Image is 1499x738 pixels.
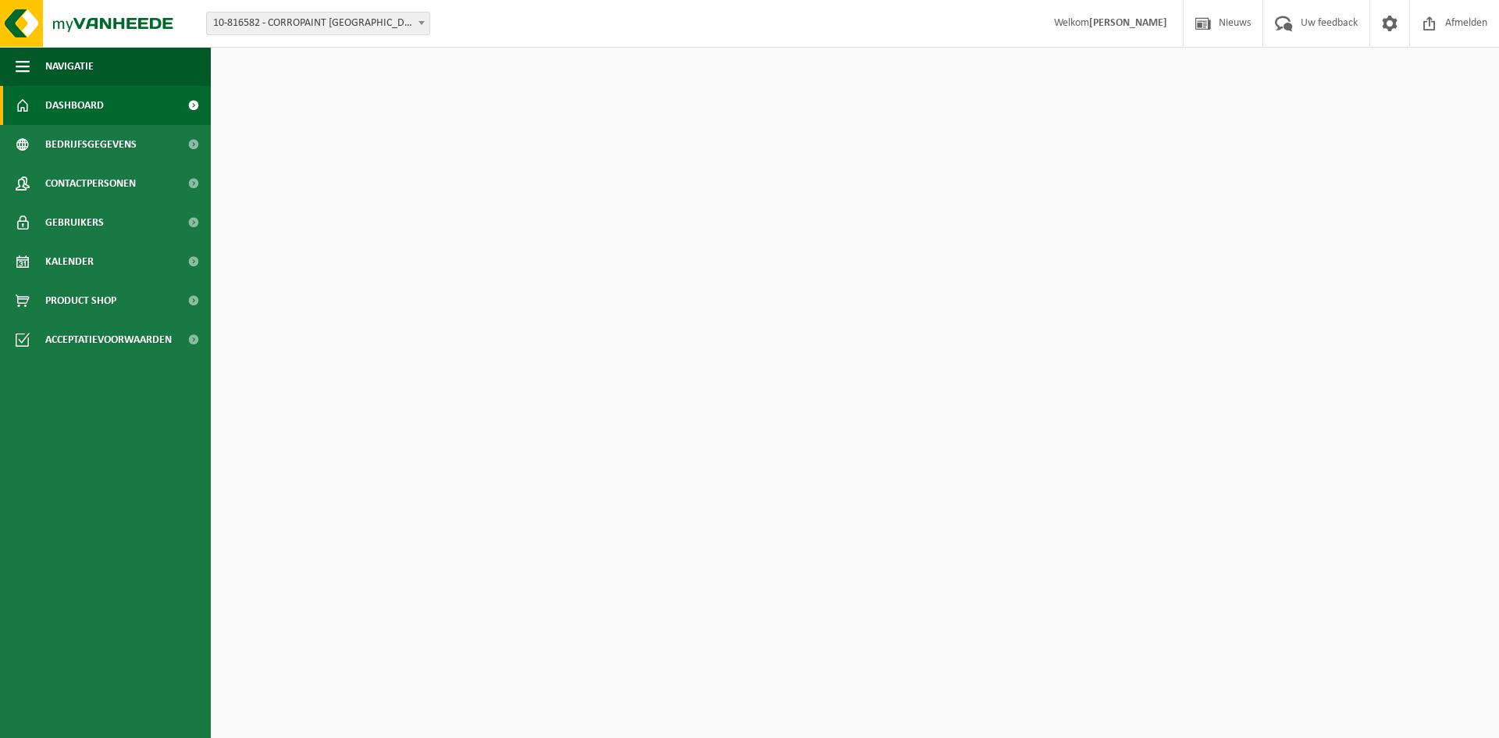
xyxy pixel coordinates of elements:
[45,86,104,125] span: Dashboard
[45,242,94,281] span: Kalender
[45,47,94,86] span: Navigatie
[45,281,116,320] span: Product Shop
[45,164,136,203] span: Contactpersonen
[45,203,104,242] span: Gebruikers
[207,12,429,34] span: 10-816582 - CORROPAINT NV - ANTWERPEN
[45,320,172,359] span: Acceptatievoorwaarden
[1089,17,1167,29] strong: [PERSON_NAME]
[206,12,430,35] span: 10-816582 - CORROPAINT NV - ANTWERPEN
[45,125,137,164] span: Bedrijfsgegevens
